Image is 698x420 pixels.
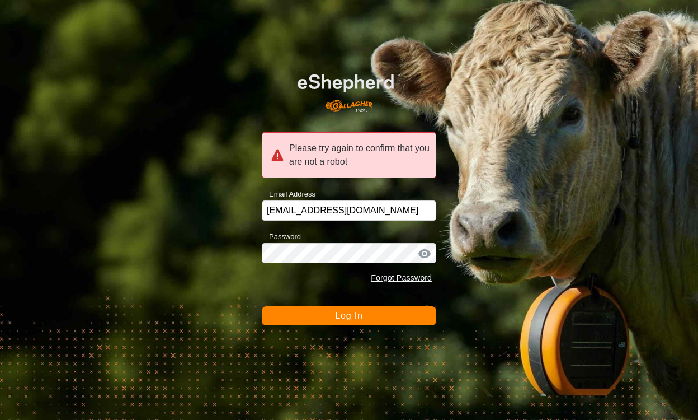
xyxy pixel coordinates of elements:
[262,189,315,200] label: Email Address
[279,59,419,119] img: E-shepherd Logo
[371,273,432,282] a: Forgot Password
[262,306,436,325] button: Log In
[335,311,362,320] span: Log In
[262,132,436,178] div: Please try again to confirm that you are not a robot
[262,231,301,242] label: Password
[262,200,436,221] input: Email Address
